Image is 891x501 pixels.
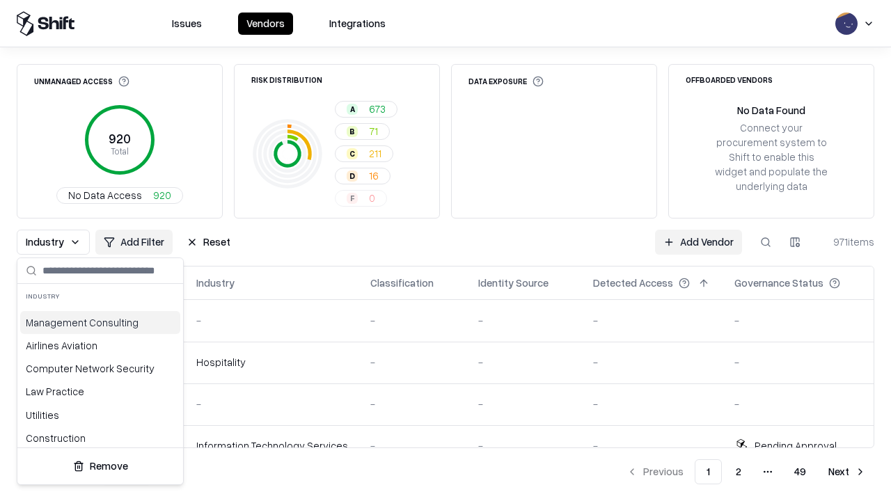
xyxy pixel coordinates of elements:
[23,454,178,479] button: Remove
[17,308,183,447] div: Suggestions
[20,357,180,380] div: Computer Network Security
[17,284,183,308] div: Industry
[20,404,180,427] div: Utilities
[20,380,180,403] div: Law Practice
[20,427,180,450] div: Construction
[20,311,180,334] div: Management Consulting
[20,334,180,357] div: Airlines Aviation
